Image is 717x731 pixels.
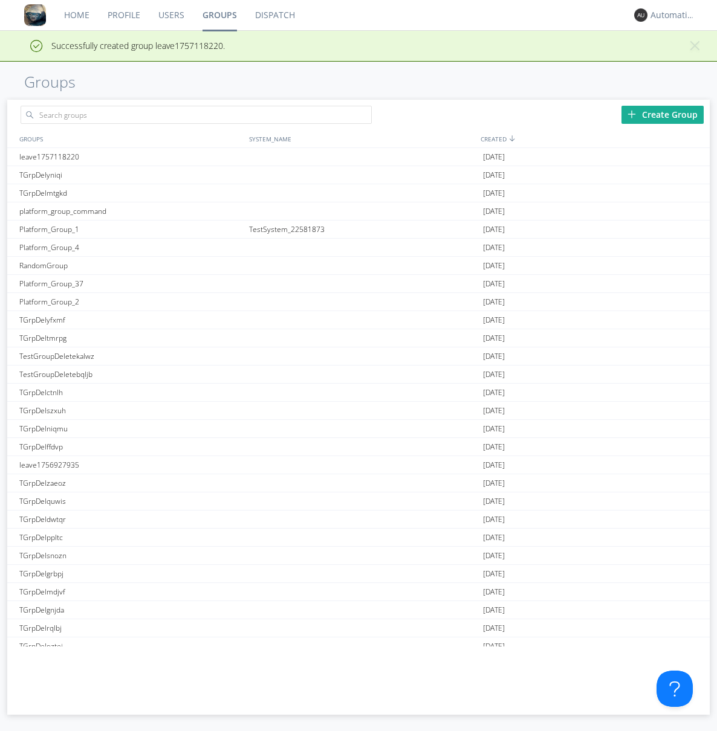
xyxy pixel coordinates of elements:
[7,166,710,184] a: TGrpDelyniqi[DATE]
[483,474,505,492] span: [DATE]
[483,547,505,565] span: [DATE]
[483,510,505,529] span: [DATE]
[483,184,505,202] span: [DATE]
[16,402,247,419] div: TGrpDelszxuh
[483,420,505,438] span: [DATE]
[7,402,710,420] a: TGrpDelszxuh[DATE]
[483,365,505,384] span: [DATE]
[483,384,505,402] span: [DATE]
[16,492,247,510] div: TGrpDelquwis
[650,9,696,21] div: Automation+0004
[16,148,247,166] div: leave1757118220
[7,529,710,547] a: TGrpDelppltc[DATE]
[246,221,479,238] div: TestSystem_22581873
[16,547,247,564] div: TGrpDelsnozn
[7,547,710,565] a: TGrpDelsnozn[DATE]
[16,311,247,329] div: TGrpDelyfxmf
[16,130,243,147] div: GROUPS
[7,184,710,202] a: TGrpDelmtgkd[DATE]
[483,329,505,347] span: [DATE]
[483,257,505,275] span: [DATE]
[483,293,505,311] span: [DATE]
[483,311,505,329] span: [DATE]
[16,184,247,202] div: TGrpDelmtgkd
[483,347,505,365] span: [DATE]
[16,619,247,637] div: TGrpDelrqlbj
[628,110,636,118] img: plus.svg
[483,148,505,166] span: [DATE]
[483,601,505,619] span: [DATE]
[483,275,505,293] span: [DATE]
[7,293,710,311] a: Platform_Group_2[DATE]
[16,257,247,274] div: RandomGroup
[7,510,710,529] a: TGrpDeldwtqr[DATE]
[483,239,505,257] span: [DATE]
[21,106,372,124] input: Search groups
[483,637,505,655] span: [DATE]
[16,365,247,383] div: TestGroupDeletebqljb
[634,8,647,22] img: 373638.png
[7,329,710,347] a: TGrpDeltmrpg[DATE]
[16,565,247,582] div: TGrpDelgrbpj
[16,456,247,474] div: leave1756927935
[483,221,505,239] span: [DATE]
[24,4,46,26] img: 8ff700cf5bab4eb8a436322861af2272
[657,671,693,707] iframe: Toggle Customer Support
[16,529,247,546] div: TGrpDelppltc
[9,40,225,51] span: Successfully created group leave1757118220.
[7,637,710,655] a: TGrpDeloztej[DATE]
[621,106,704,124] div: Create Group
[7,275,710,293] a: Platform_Group_37[DATE]
[16,275,247,292] div: Platform_Group_37
[16,202,247,220] div: platform_group_command
[16,239,247,256] div: Platform_Group_4
[16,384,247,401] div: TGrpDelctnlh
[16,601,247,619] div: TGrpDelgnjda
[16,474,247,492] div: TGrpDelzaeoz
[16,329,247,347] div: TGrpDeltmrpg
[483,402,505,420] span: [DATE]
[483,166,505,184] span: [DATE]
[7,257,710,275] a: RandomGroup[DATE]
[16,583,247,601] div: TGrpDelmdjvf
[7,221,710,239] a: Platform_Group_1TestSystem_22581873[DATE]
[16,420,247,437] div: TGrpDelniqmu
[483,565,505,583] span: [DATE]
[16,293,247,311] div: Platform_Group_2
[246,130,477,147] div: SYSTEM_NAME
[7,202,710,221] a: platform_group_command[DATE]
[16,438,247,456] div: TGrpDelffdvp
[16,637,247,655] div: TGrpDeloztej
[483,529,505,547] span: [DATE]
[7,565,710,583] a: TGrpDelgrbpj[DATE]
[7,474,710,492] a: TGrpDelzaeoz[DATE]
[7,420,710,438] a: TGrpDelniqmu[DATE]
[483,619,505,637] span: [DATE]
[7,583,710,601] a: TGrpDelmdjvf[DATE]
[7,239,710,257] a: Platform_Group_4[DATE]
[16,221,247,238] div: Platform_Group_1
[7,601,710,619] a: TGrpDelgnjda[DATE]
[478,130,710,147] div: CREATED
[7,365,710,384] a: TestGroupDeletebqljb[DATE]
[483,456,505,474] span: [DATE]
[16,347,247,365] div: TestGroupDeletekalwz
[7,384,710,402] a: TGrpDelctnlh[DATE]
[483,583,505,601] span: [DATE]
[7,492,710,510] a: TGrpDelquwis[DATE]
[7,311,710,329] a: TGrpDelyfxmf[DATE]
[7,148,710,166] a: leave1757118220[DATE]
[7,619,710,637] a: TGrpDelrqlbj[DATE]
[483,202,505,221] span: [DATE]
[24,74,717,91] h1: Groups
[483,492,505,510] span: [DATE]
[7,438,710,456] a: TGrpDelffdvp[DATE]
[16,166,247,184] div: TGrpDelyniqi
[7,347,710,365] a: TestGroupDeletekalwz[DATE]
[16,510,247,528] div: TGrpDeldwtqr
[7,456,710,474] a: leave1756927935[DATE]
[483,438,505,456] span: [DATE]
